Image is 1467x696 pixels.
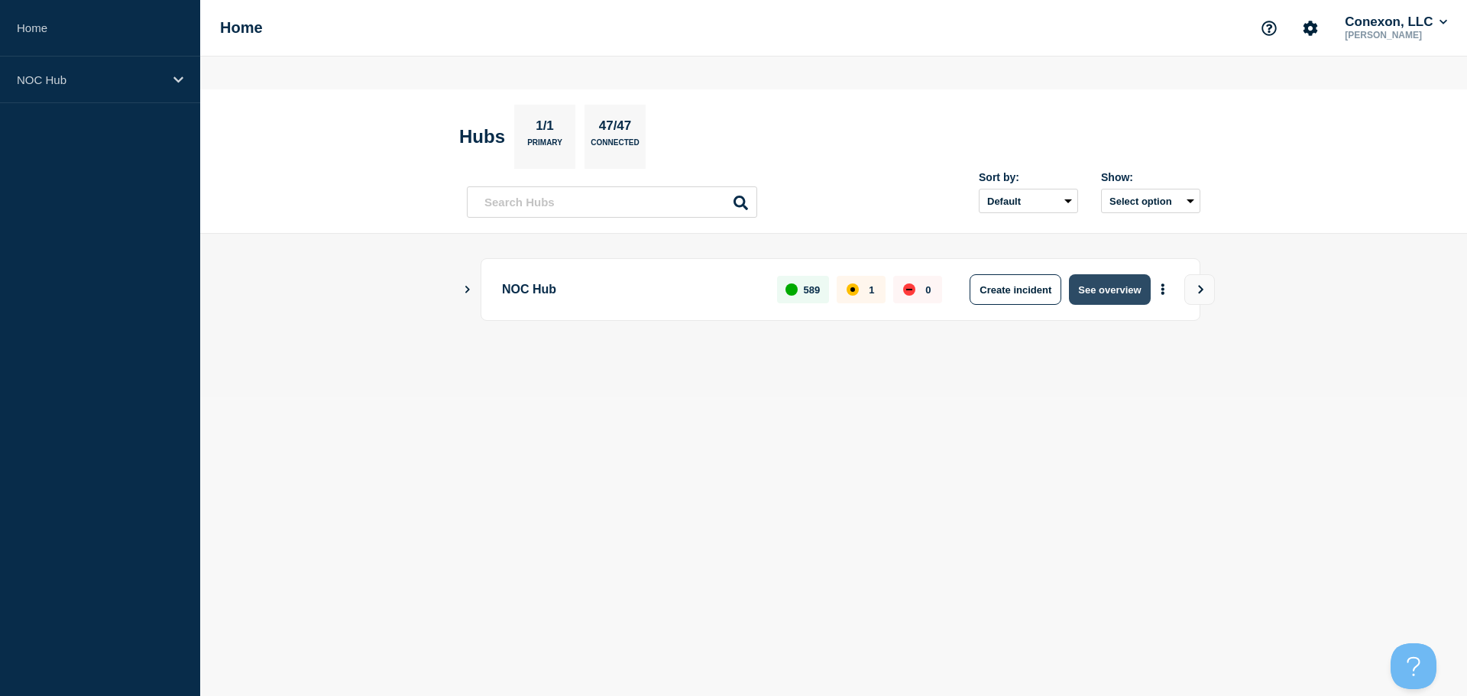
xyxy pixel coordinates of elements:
button: Account settings [1294,12,1326,44]
p: 1 [869,284,874,296]
input: Search Hubs [467,186,757,218]
p: 0 [925,284,931,296]
div: Show: [1101,171,1200,183]
p: NOC Hub [17,73,164,86]
button: More actions [1153,276,1173,304]
div: Sort by: [979,171,1078,183]
p: 47/47 [593,118,637,138]
button: Create incident [970,274,1061,305]
button: View [1184,274,1215,305]
button: See overview [1069,274,1150,305]
button: Conexon, LLC [1342,15,1450,30]
p: 589 [804,284,821,296]
p: 1/1 [530,118,560,138]
iframe: Help Scout Beacon - Open [1391,643,1436,689]
p: [PERSON_NAME] [1342,30,1450,40]
h2: Hubs [459,126,505,147]
p: Primary [527,138,562,154]
select: Sort by [979,189,1078,213]
button: Support [1253,12,1285,44]
button: Select option [1101,189,1200,213]
div: up [785,283,798,296]
button: Show Connected Hubs [464,284,471,296]
div: affected [847,283,859,296]
h1: Home [220,19,263,37]
div: down [903,283,915,296]
p: Connected [591,138,639,154]
p: NOC Hub [502,274,759,305]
